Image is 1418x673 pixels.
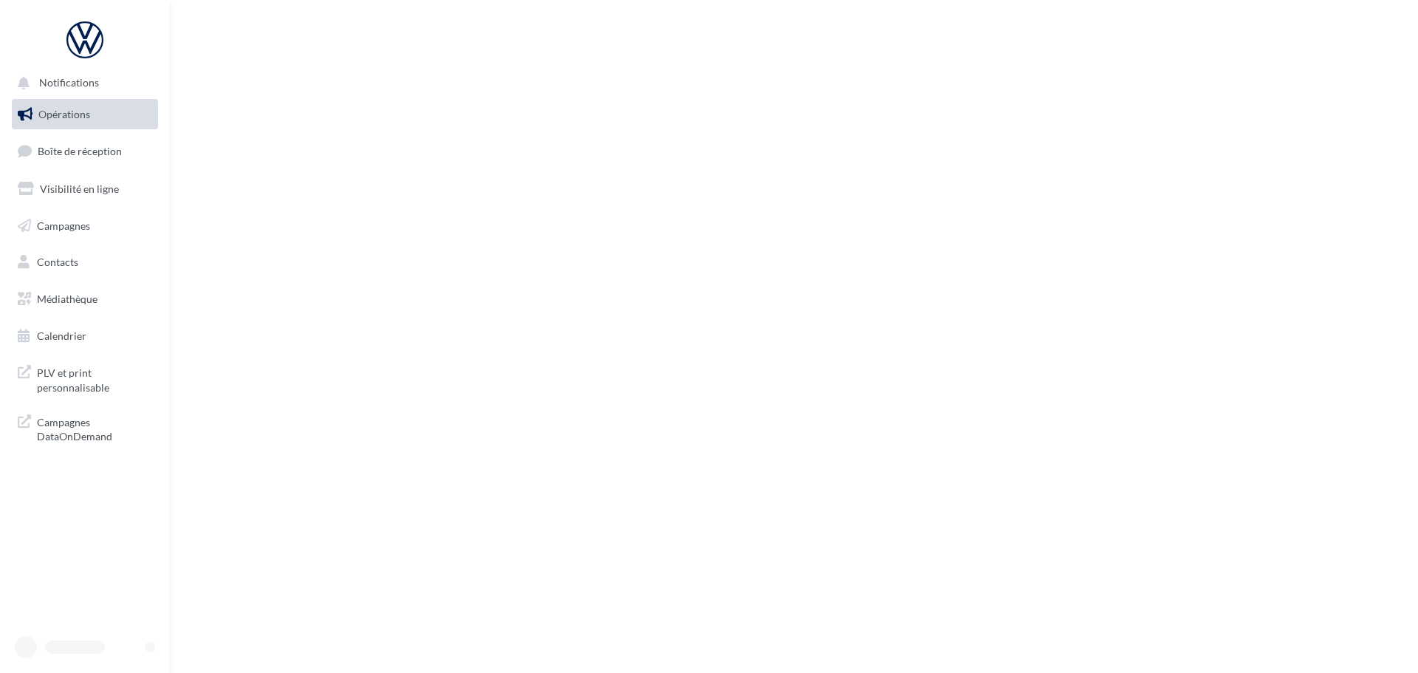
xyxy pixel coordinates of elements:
span: Opérations [38,108,90,120]
a: PLV et print personnalisable [9,357,161,400]
a: Calendrier [9,321,161,352]
span: Boîte de réception [38,145,122,157]
a: Campagnes DataOnDemand [9,406,161,450]
a: Opérations [9,99,161,130]
span: Visibilité en ligne [40,182,119,195]
span: PLV et print personnalisable [37,363,152,394]
a: Médiathèque [9,284,161,315]
a: Visibilité en ligne [9,174,161,205]
span: Campagnes [37,219,90,231]
a: Contacts [9,247,161,278]
a: Campagnes [9,211,161,242]
span: Calendrier [37,329,86,342]
a: Boîte de réception [9,135,161,167]
span: Médiathèque [37,293,97,305]
span: Contacts [37,256,78,268]
span: Notifications [39,77,99,89]
span: Campagnes DataOnDemand [37,412,152,444]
